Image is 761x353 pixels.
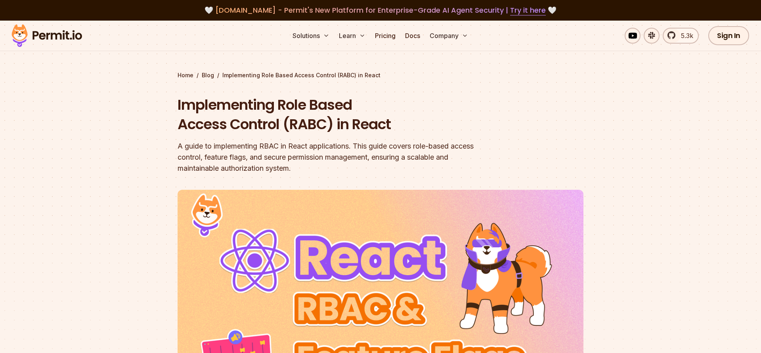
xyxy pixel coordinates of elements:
img: Permit logo [8,22,86,49]
div: 🤍 🤍 [19,5,742,16]
button: Solutions [289,28,333,44]
div: / / [178,71,583,79]
h1: Implementing Role Based Access Control (RABC) in React [178,95,482,134]
a: Sign In [708,26,749,45]
span: [DOMAIN_NAME] - Permit's New Platform for Enterprise-Grade AI Agent Security | [215,5,546,15]
a: Home [178,71,193,79]
button: Company [426,28,471,44]
button: Learn [336,28,369,44]
span: 5.3k [676,31,693,40]
a: Pricing [372,28,399,44]
a: Try it here [510,5,546,15]
a: Blog [202,71,214,79]
a: Docs [402,28,423,44]
a: 5.3k [663,28,699,44]
div: A guide to implementing RBAC in React applications. This guide covers role-based access control, ... [178,141,482,174]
